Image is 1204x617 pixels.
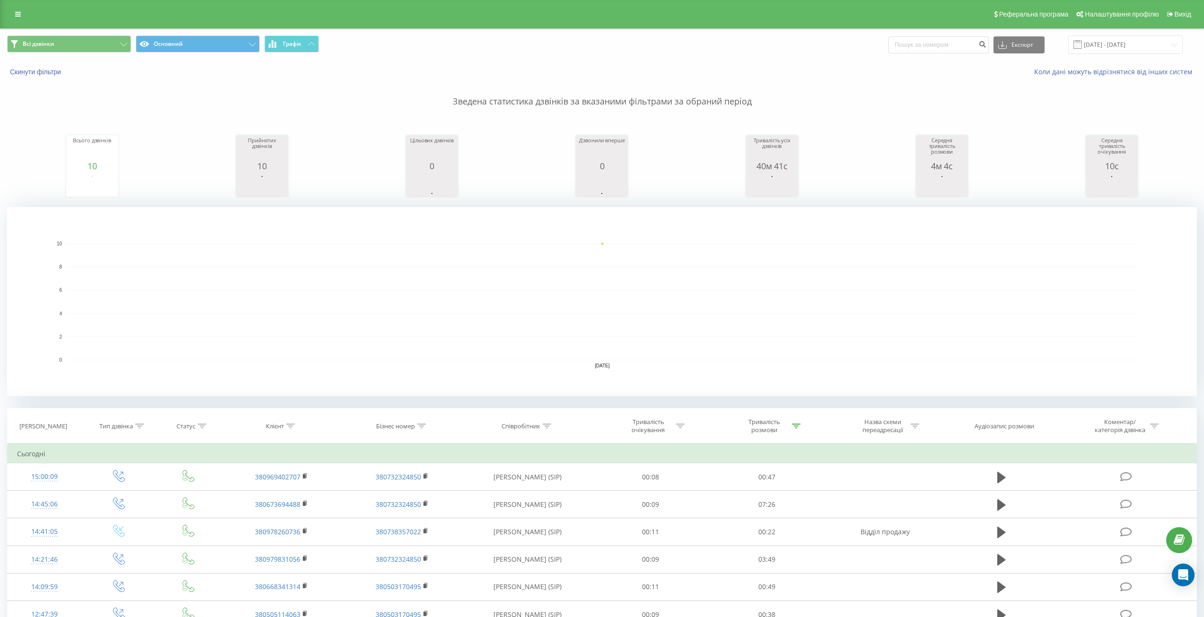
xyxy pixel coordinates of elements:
[888,36,989,53] input: Пошук за номером
[593,573,709,600] td: 00:11
[376,527,421,536] a: 380738357022
[255,582,300,591] a: 380668341314
[57,241,62,246] text: 10
[709,463,825,491] td: 00:47
[578,138,625,161] div: Дзвонили вперше
[593,546,709,573] td: 00:09
[748,171,796,199] svg: A chart.
[748,161,796,171] div: 40м 41с
[17,578,72,596] div: 14:09:59
[739,418,790,434] div: Тривалість розмови
[463,573,593,600] td: [PERSON_NAME] (SIP)
[17,522,72,541] div: 14:41:05
[283,41,301,47] span: Графік
[99,422,133,430] div: Тип дзвінка
[59,334,62,339] text: 2
[17,468,72,486] div: 15:00:09
[19,422,67,430] div: [PERSON_NAME]
[408,138,456,161] div: Цільових дзвінків
[1172,564,1195,586] div: Open Intercom Messenger
[1088,138,1135,161] div: Середня тривалість очікування
[376,500,421,509] a: 380732324850
[69,161,116,171] div: 10
[593,518,709,546] td: 00:11
[255,527,300,536] a: 380978260736
[1092,418,1148,434] div: Коментар/категорія дзвінка
[501,422,540,430] div: Співробітник
[1034,67,1197,76] a: Коли дані можуть відрізнятися вiд інших систем
[463,518,593,546] td: [PERSON_NAME] (SIP)
[69,171,116,199] svg: A chart.
[975,422,1034,430] div: Аудіозапис розмови
[376,555,421,564] a: 380732324850
[999,10,1069,18] span: Реферальна програма
[709,491,825,518] td: 07:26
[408,171,456,199] svg: A chart.
[17,495,72,513] div: 14:45:06
[264,35,319,52] button: Графік
[376,422,415,430] div: Бізнес номер
[136,35,260,52] button: Основний
[17,550,72,569] div: 14:21:46
[238,161,286,171] div: 10
[1085,10,1159,18] span: Налаштування профілю
[266,422,284,430] div: Клієнт
[578,171,625,199] svg: A chart.
[408,161,456,171] div: 0
[255,500,300,509] a: 380673694488
[59,311,62,316] text: 4
[176,422,195,430] div: Статус
[463,491,593,518] td: [PERSON_NAME] (SIP)
[8,444,1197,463] td: Сьогодні
[69,138,116,161] div: Всього дзвінків
[59,264,62,269] text: 8
[918,161,966,171] div: 4м 4с
[918,171,966,199] svg: A chart.
[463,463,593,491] td: [PERSON_NAME] (SIP)
[1175,10,1191,18] span: Вихід
[7,68,66,76] button: Скинути фільтри
[593,463,709,491] td: 00:08
[1088,161,1135,171] div: 10с
[709,573,825,600] td: 00:49
[238,138,286,161] div: Прийнятих дзвінків
[7,77,1197,108] p: Зведена статистика дзвінків за вказаними фільтрами за обраний період
[993,36,1045,53] button: Експорт
[709,546,825,573] td: 03:49
[578,161,625,171] div: 0
[709,518,825,546] td: 00:22
[7,207,1197,396] svg: A chart.
[59,357,62,363] text: 0
[463,546,593,573] td: [PERSON_NAME] (SIP)
[595,363,610,368] text: [DATE]
[623,418,674,434] div: Тривалість очікування
[1088,171,1135,199] svg: A chart.
[918,138,966,161] div: Середня тривалість розмови
[7,35,131,52] button: Всі дзвінки
[748,138,796,161] div: Тривалість усіх дзвінків
[376,582,421,591] a: 380503170495
[825,518,945,546] td: Відділ продажу
[255,555,300,564] a: 380979831056
[593,491,709,518] td: 00:09
[255,472,300,481] a: 380969402707
[59,288,62,293] text: 6
[376,472,421,481] a: 380732324850
[23,40,54,48] span: Всі дзвінки
[238,171,286,199] svg: A chart.
[858,418,908,434] div: Назва схеми переадресації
